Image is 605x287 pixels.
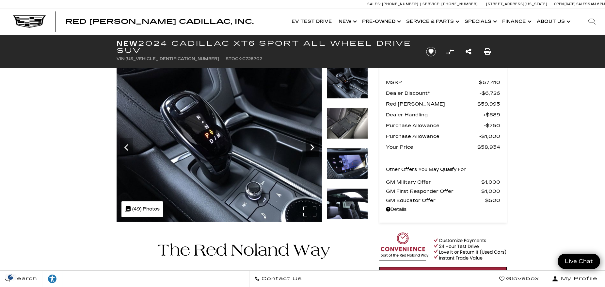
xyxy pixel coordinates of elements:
button: Compare Vehicle [445,47,455,57]
div: Previous [120,138,133,157]
a: GM Educator Offer $500 [386,196,500,205]
a: MSRP $67,410 [386,78,500,87]
span: Sales: [576,2,588,6]
img: Cadillac Dark Logo with Cadillac White Text [13,15,46,28]
span: $500 [485,196,500,205]
a: GM Military Offer $1,000 [386,177,500,187]
a: Finance [499,8,533,35]
span: Purchase Allowance [386,132,479,141]
strong: New [117,40,138,47]
a: Print this New 2024 Cadillac XT6 Sport All Wheel Drive SUV [484,47,491,56]
a: Explore your accessibility options [42,271,62,287]
h1: 2024 Cadillac XT6 Sport All Wheel Drive SUV [117,40,415,54]
span: Live Chat [562,258,596,265]
span: [PHONE_NUMBER] [382,2,419,6]
a: Share this New 2024 Cadillac XT6 Sport All Wheel Drive SUV [466,47,471,56]
span: GM First Responder Offer [386,187,481,196]
img: New 2024 Opulent Blue Metallic Cadillac Sport image 27 [327,188,368,219]
a: Dealer Discount* $6,726 [386,89,500,98]
p: Other Offers You May Qualify For [386,165,466,174]
a: Dealer Handling $689 [386,110,500,119]
span: $1,000 [479,132,500,141]
span: VIN: [117,57,125,61]
img: New 2024 Opulent Blue Metallic Cadillac Sport image 24 [327,68,368,99]
span: [PHONE_NUMBER] [441,2,478,6]
div: Search [579,8,605,35]
span: $750 [484,121,500,130]
img: New 2024 Opulent Blue Metallic Cadillac Sport image 25 [327,108,368,139]
a: Start Your Deal [379,267,507,285]
a: Details [386,205,500,214]
img: New 2024 Opulent Blue Metallic Cadillac Sport image 26 [327,148,368,179]
img: Opt-Out Icon [3,274,18,280]
a: Pre-Owned [359,8,403,35]
button: Save vehicle [424,46,438,57]
span: $689 [483,110,500,119]
span: Red [PERSON_NAME] [386,99,477,109]
span: $59,995 [477,99,500,109]
a: Red [PERSON_NAME] $59,995 [386,99,500,109]
img: New 2024 Opulent Blue Metallic Cadillac Sport image 24 [117,68,322,222]
a: Sales: [PHONE_NUMBER] [367,2,420,6]
section: Click to Open Cookie Consent Modal [3,274,18,280]
div: Explore your accessibility options [42,274,62,284]
a: Contact Us [249,271,307,287]
span: GM Military Offer [386,177,481,187]
span: $1,000 [481,177,500,187]
a: Specials [461,8,499,35]
span: Dealer Discount* [386,89,480,98]
span: Search [10,274,37,283]
span: $1,000 [481,187,500,196]
span: MSRP [386,78,479,87]
a: Glovebox [494,271,544,287]
span: $58,934 [477,143,500,152]
span: Contact Us [260,274,302,283]
a: [STREET_ADDRESS][US_STATE] [486,2,548,6]
a: Service: [PHONE_NUMBER] [420,2,480,6]
a: New [335,8,359,35]
span: My Profile [558,274,597,283]
a: Service & Parts [403,8,461,35]
a: About Us [533,8,572,35]
div: Next [306,138,319,157]
a: Purchase Allowance $1,000 [386,132,500,141]
span: Purchase Allowance [386,121,484,130]
span: C728702 [242,57,262,61]
a: Purchase Allowance $750 [386,121,500,130]
div: (49) Photos [121,201,163,217]
span: [US_VEHICLE_IDENTIFICATION_NUMBER] [125,57,219,61]
a: Live Chat [558,254,600,269]
span: $67,410 [479,78,500,87]
span: $6,726 [480,89,500,98]
span: Dealer Handling [386,110,483,119]
span: 9 AM-6 PM [588,2,605,6]
a: EV Test Drive [288,8,335,35]
span: Service: [422,2,440,6]
a: Your Price $58,934 [386,143,500,152]
span: Stock: [226,57,242,61]
span: Your Price [386,143,477,152]
span: Sales: [367,2,381,6]
span: Glovebox [504,274,539,283]
button: Open user profile menu [544,271,605,287]
a: Red [PERSON_NAME] Cadillac, Inc. [65,18,254,25]
a: GM First Responder Offer $1,000 [386,187,500,196]
span: GM Educator Offer [386,196,485,205]
span: Open [DATE] [554,2,576,6]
